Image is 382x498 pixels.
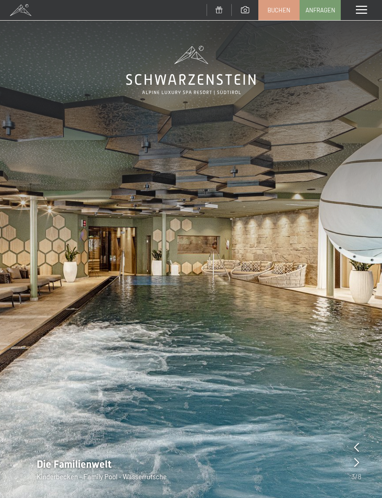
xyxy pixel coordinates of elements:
span: Die Familienwelt [37,459,112,470]
span: 8 [358,471,361,482]
a: Anfragen [300,0,340,20]
span: Buchen [267,6,290,14]
span: Kinderbecken - Family Pool - Wasserrutsche [37,472,167,481]
span: 3 [351,471,355,482]
a: Buchen [259,0,299,20]
span: / [355,471,358,482]
span: Anfragen [306,6,335,14]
